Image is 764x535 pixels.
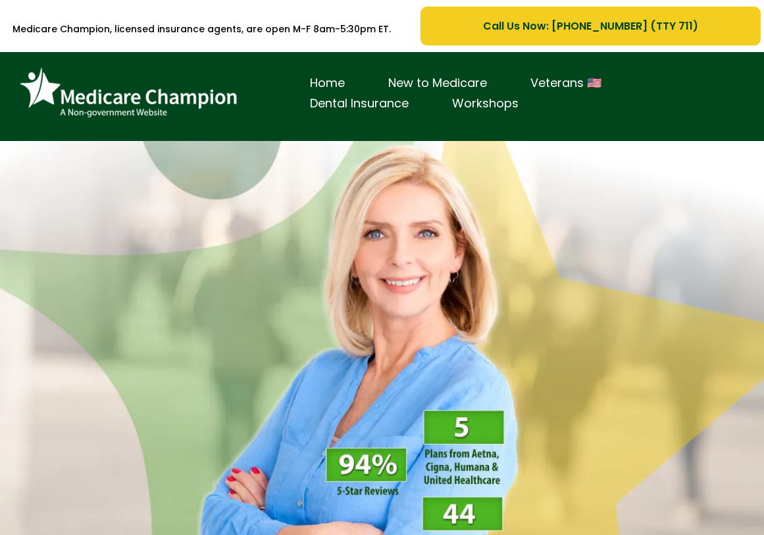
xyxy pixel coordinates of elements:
[483,18,698,34] span: Call Us Now: [PHONE_NUMBER] (TTY 711)
[288,94,430,114] a: Dental Insurance
[367,73,509,94] a: New to Medicare
[288,73,367,94] a: Home
[509,73,623,94] a: Veterans 🇺🇸
[3,15,401,43] p: Medicare Champion, licensed insurance agents, are open M-F 8am-5:30pm ET.
[13,62,243,125] img: Brand Logo
[430,94,540,114] a: Workshops
[420,7,761,45] a: Call Us Now: 1-833-823-1990 (TTY 711)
